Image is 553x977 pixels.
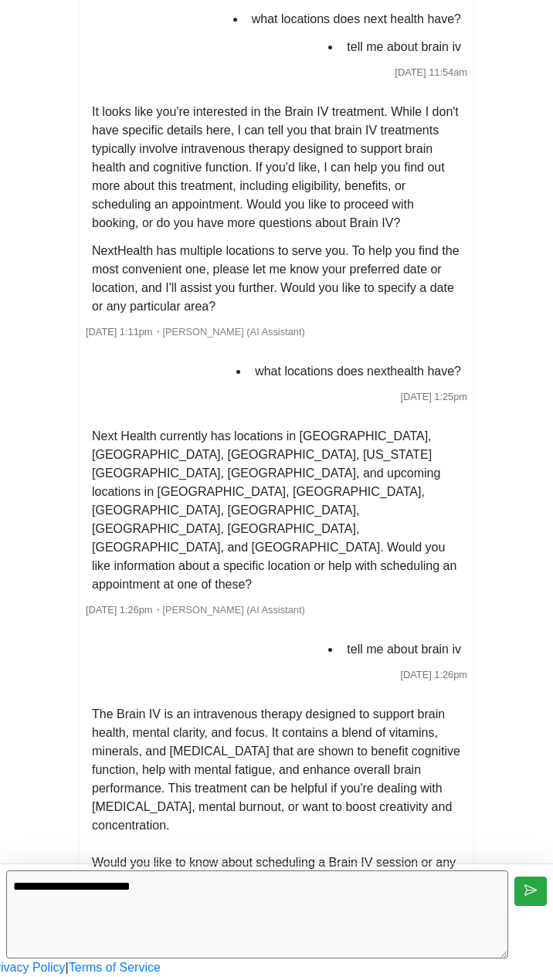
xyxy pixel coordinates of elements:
span: [DATE] 1:11pm [86,326,153,338]
li: what locations does next health have? [246,7,467,32]
li: what locations does nexthealth have? [249,359,467,384]
span: [DATE] 1:26pm [86,604,153,616]
small: ・ [86,326,305,338]
span: [DATE] 11:54am [395,66,467,78]
span: [PERSON_NAME] (AI Assistant) [163,604,305,616]
li: It looks like you're interested in the Brain IV treatment. While I don't have specific details he... [86,100,467,236]
li: The Brain IV is an intravenous therapy designed to support brain health, mental clarity, and focu... [86,702,467,894]
span: [DATE] 1:26pm [400,669,467,680]
small: ・ [86,604,305,616]
li: tell me about brain iv [341,637,467,662]
li: Next Health currently has locations in [GEOGRAPHIC_DATA], [GEOGRAPHIC_DATA], [GEOGRAPHIC_DATA], [... [86,424,467,597]
li: tell me about brain iv [341,35,467,59]
li: NextHealth has multiple locations to serve you. To help you find the most convenient one, please ... [86,239,467,319]
span: [PERSON_NAME] (AI Assistant) [163,326,305,338]
span: [DATE] 1:25pm [400,391,467,402]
